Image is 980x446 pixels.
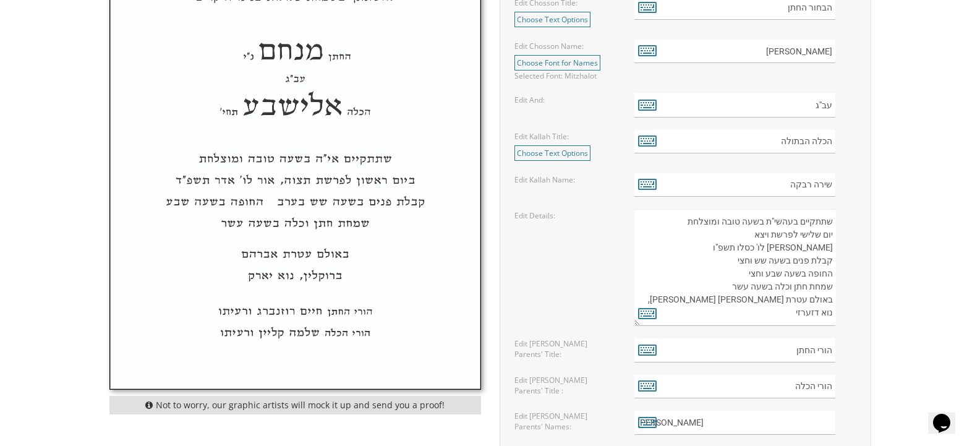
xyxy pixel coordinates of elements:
label: Edit Kallah Title: [514,131,569,142]
a: Choose Font for Names [514,55,600,71]
label: Edit Chosson Name: [514,41,584,51]
label: Edit Details: [514,210,555,221]
iframe: chat widget [928,397,968,434]
label: Edit Kallah Name: [514,174,575,185]
label: Edit [PERSON_NAME] Parents' Title : [514,375,616,396]
textarea: שתתקיים בעהשי"ת בשעה טובה ומוצלחת יום שלישי לפרשת ויצא [PERSON_NAME] לו' כסלו תשפ"ו קבלת פנים בשע... [634,209,835,326]
a: Choose Text Options [514,145,590,161]
label: Edit [PERSON_NAME] Parents' Title: [514,338,616,359]
label: Edit And: [514,95,545,105]
div: Selected Font: Mitzhalot [514,71,616,81]
a: Choose Text Options [514,12,590,27]
label: Edit [PERSON_NAME] Parents' Names: [514,411,616,432]
div: Not to worry, our graphic artists will mock it up and send you a proof! [109,396,481,414]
